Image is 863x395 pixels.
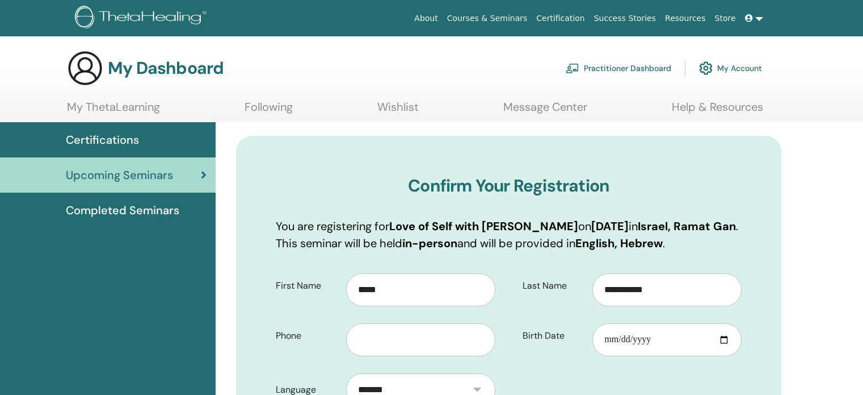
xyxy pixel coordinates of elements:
[377,100,419,122] a: Wishlist
[672,100,763,122] a: Help & Resources
[699,56,762,81] a: My Account
[66,202,179,219] span: Completed Seminars
[566,56,671,81] a: Practitioner Dashboard
[566,63,579,73] img: chalkboard-teacher.svg
[267,275,346,297] label: First Name
[710,8,740,29] a: Store
[638,219,736,234] b: Israel, Ramat Gan
[514,275,593,297] label: Last Name
[660,8,710,29] a: Resources
[699,59,713,78] img: cog.svg
[590,8,660,29] a: Success Stories
[402,236,457,251] b: in-person
[389,219,578,234] b: Love of Self with [PERSON_NAME]
[514,325,593,347] label: Birth Date
[591,219,629,234] b: [DATE]
[503,100,587,122] a: Message Center
[66,131,139,148] span: Certifications
[575,236,663,251] b: English, Hebrew
[67,50,103,86] img: generic-user-icon.jpg
[267,325,346,347] label: Phone
[245,100,293,122] a: Following
[75,6,211,31] img: logo.png
[443,8,532,29] a: Courses & Seminars
[66,167,173,184] span: Upcoming Seminars
[67,100,160,122] a: My ThetaLearning
[410,8,442,29] a: About
[532,8,589,29] a: Certification
[276,218,742,252] p: You are registering for on in . This seminar will be held and will be provided in .
[276,176,742,196] h3: Confirm Your Registration
[108,58,224,78] h3: My Dashboard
